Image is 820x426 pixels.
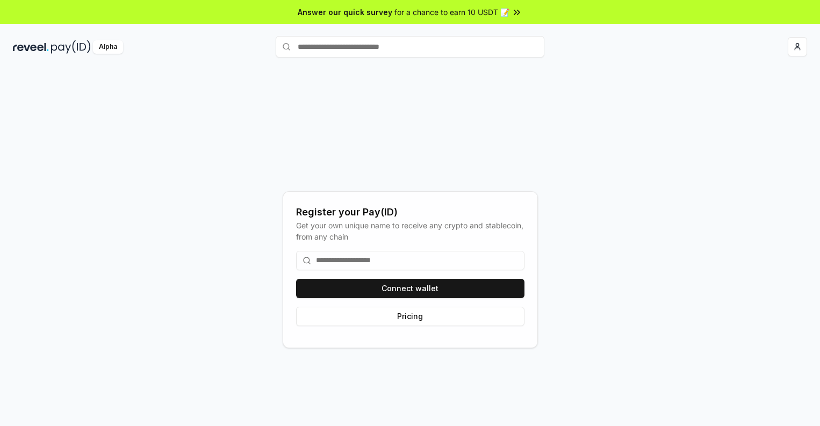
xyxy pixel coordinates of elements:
button: Connect wallet [296,279,524,298]
div: Get your own unique name to receive any crypto and stablecoin, from any chain [296,220,524,242]
img: pay_id [51,40,91,54]
span: Answer our quick survey [298,6,392,18]
div: Alpha [93,40,123,54]
span: for a chance to earn 10 USDT 📝 [394,6,509,18]
div: Register your Pay(ID) [296,205,524,220]
img: reveel_dark [13,40,49,54]
button: Pricing [296,307,524,326]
